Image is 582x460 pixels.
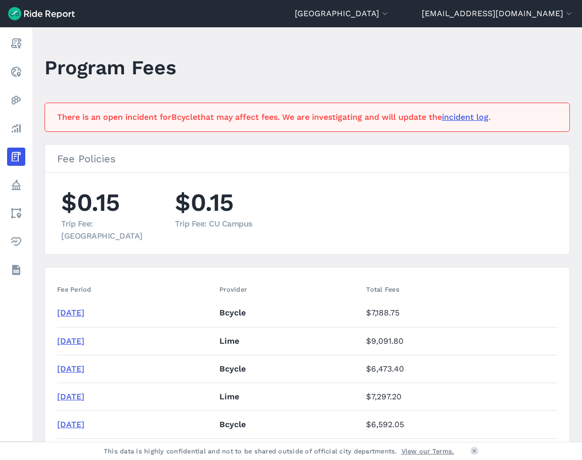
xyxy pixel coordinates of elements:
[362,410,557,438] td: $6,592.05
[7,119,25,137] a: Analyze
[215,299,362,327] td: Bcycle
[362,327,557,355] td: $9,091.80
[215,327,362,355] td: Lime
[7,148,25,166] a: Fees
[362,280,557,299] th: Total Fees
[7,261,25,279] a: Datasets
[57,280,215,299] th: Fee Period
[442,112,488,122] a: incident log
[422,8,574,20] button: [EMAIL_ADDRESS][DOMAIN_NAME]
[362,355,557,383] td: $6,473.40
[175,218,256,230] div: Trip Fee: CU Campus
[362,299,557,327] td: $7,188.75
[45,145,569,173] h3: Fee Policies
[57,336,84,346] a: [DATE]
[7,63,25,81] a: Realtime
[215,383,362,410] td: Lime
[8,7,75,20] img: Ride Report
[57,308,84,317] a: [DATE]
[57,392,84,401] a: [DATE]
[215,355,362,383] td: Bcycle
[7,34,25,53] a: Report
[61,218,142,242] div: Trip Fee: [GEOGRAPHIC_DATA]
[362,383,557,410] td: $7,297.20
[57,364,84,374] a: [DATE]
[175,185,256,242] li: $0.15
[7,204,25,222] a: Areas
[401,446,455,456] a: View our Terms.
[57,111,551,123] div: There is an open incident for Bcycle that may affect fees. We are investigating and will update t...
[57,420,84,429] a: [DATE]
[7,91,25,109] a: Heatmaps
[7,233,25,251] a: Health
[44,54,176,81] h1: Program Fees
[7,176,25,194] a: Policy
[215,410,362,438] td: Bcycle
[61,185,142,242] li: $0.15
[215,280,362,299] th: Provider
[295,8,390,20] button: [GEOGRAPHIC_DATA]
